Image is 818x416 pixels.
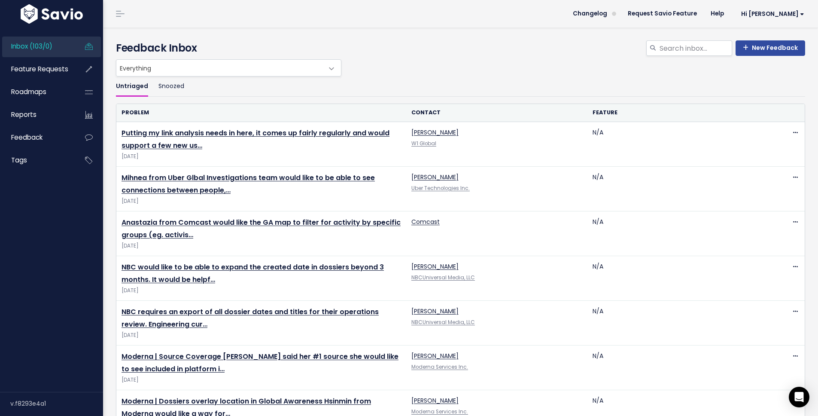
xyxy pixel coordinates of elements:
[704,7,731,20] a: Help
[116,76,148,97] a: Untriaged
[411,217,440,226] a: Comcast
[411,364,468,370] a: Moderna Services Inc.
[587,167,769,211] td: N/A
[411,173,459,181] a: [PERSON_NAME]
[587,104,769,122] th: Feature
[411,274,475,281] a: NBCUniversal Media, LLC
[587,256,769,301] td: N/A
[411,352,459,360] a: [PERSON_NAME]
[659,40,732,56] input: Search inbox...
[122,262,384,284] a: NBC would like to be able to expand the created date in dossiers beyond 3 months. It would be helpf…
[2,150,71,170] a: Tags
[158,76,184,97] a: Snoozed
[587,211,769,256] td: N/A
[411,307,459,315] a: [PERSON_NAME]
[741,11,804,17] span: Hi [PERSON_NAME]
[411,408,468,415] a: Moderna Services Inc.
[406,104,587,122] th: Contact
[122,197,401,206] span: [DATE]
[587,346,769,390] td: N/A
[122,217,401,240] a: Anastazia from Comcast would like the GA map to filter for activity by specific groups (eg. activis…
[587,122,769,167] td: N/A
[116,104,406,122] th: Problem
[411,128,459,137] a: [PERSON_NAME]
[11,64,68,73] span: Feature Requests
[11,87,46,96] span: Roadmaps
[116,59,341,76] span: Everything
[122,173,375,195] a: Mihnea from Uber Glbal Investigations team would like to be able to see connections between people,…
[11,42,52,51] span: Inbox (103/0)
[587,301,769,346] td: N/A
[122,331,401,340] span: [DATE]
[411,319,475,326] a: NBCUniversal Media, LLC
[122,152,401,161] span: [DATE]
[11,156,27,165] span: Tags
[116,60,324,76] span: Everything
[2,59,71,79] a: Feature Requests
[18,4,85,24] img: logo-white.9d6f32f41409.svg
[122,376,401,385] span: [DATE]
[10,392,103,415] div: v.f8293e4a1
[2,37,71,56] a: Inbox (103/0)
[122,307,379,329] a: NBC requires an export of all dossier dates and titles for their operations review. Engineering cur…
[621,7,704,20] a: Request Savio Feature
[411,396,459,405] a: [PERSON_NAME]
[122,286,401,295] span: [DATE]
[789,387,809,407] div: Open Intercom Messenger
[2,105,71,125] a: Reports
[2,128,71,147] a: Feedback
[122,352,398,374] a: Moderna | Source Coverage [PERSON_NAME] said her #1 source she would like to see included in plat...
[411,262,459,271] a: [PERSON_NAME]
[116,76,805,97] ul: Filter feature requests
[573,11,607,17] span: Changelog
[731,7,811,21] a: Hi [PERSON_NAME]
[11,110,36,119] span: Reports
[411,185,470,192] a: Uber Technologies Inc.
[122,128,389,150] a: Putting my link analysis needs in here, it comes up fairly regularly and would support a few new us…
[736,40,805,56] a: New Feedback
[11,133,43,142] span: Feedback
[122,242,401,251] span: [DATE]
[2,82,71,102] a: Roadmaps
[411,140,436,147] a: W1 Global
[116,40,805,56] h4: Feedback Inbox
